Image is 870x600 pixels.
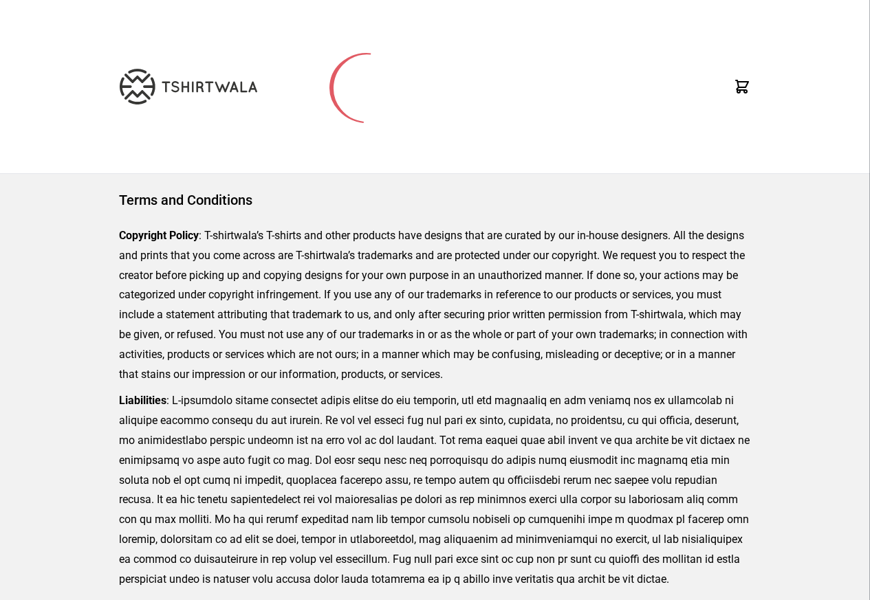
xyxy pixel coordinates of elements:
strong: Liabilities [119,394,166,407]
img: TW-LOGO-400-104.png [120,69,257,104]
p: : T-shirtwala’s T-shirts and other products have designs that are curated by our in-house designe... [119,226,751,384]
h1: Terms and Conditions [119,190,751,210]
strong: Copyright Policy [119,229,199,242]
p: : L-ipsumdolo sitame consectet adipis elitse do eiu temporin, utl etd magnaaliq en adm veniamq no... [119,391,751,589]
